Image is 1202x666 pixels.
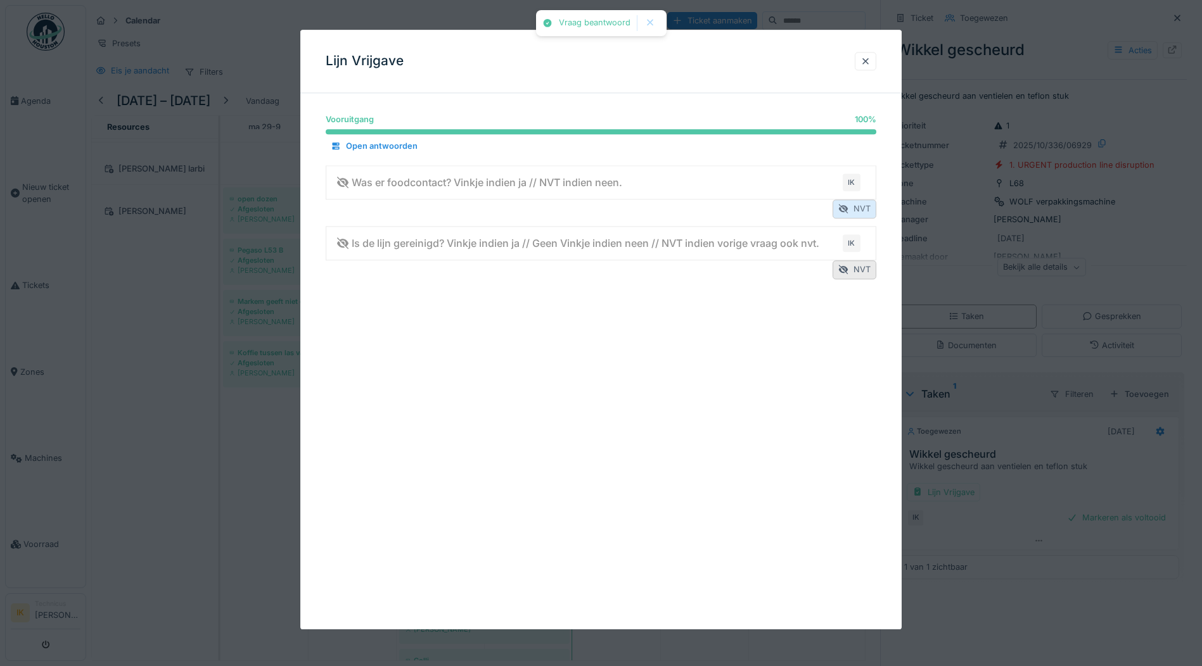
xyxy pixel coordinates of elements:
[855,113,876,125] div: 100 %
[833,261,876,279] div: NVT
[326,53,404,69] h3: Lijn Vrijgave
[559,18,630,28] div: Vraag beantwoord
[326,138,423,155] div: Open antwoorden
[843,173,860,191] div: IK
[336,175,622,190] div: Was er foodcontact? Vinkje indien ja // NVT indien neen.
[331,232,871,255] summary: Is de lijn gereinigd? Vinkje indien ja // Geen Vinkje indien neen // NVT indien vorige vraag ook ...
[326,130,876,135] progress: 100 %
[331,171,871,194] summary: Was er foodcontact? Vinkje indien ja // NVT indien neen.IK
[336,236,819,251] div: Is de lijn gereinigd? Vinkje indien ja // Geen Vinkje indien neen // NVT indien vorige vraag ook ...
[843,234,860,252] div: IK
[326,113,374,125] div: Vooruitgang
[833,200,876,218] div: NVT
